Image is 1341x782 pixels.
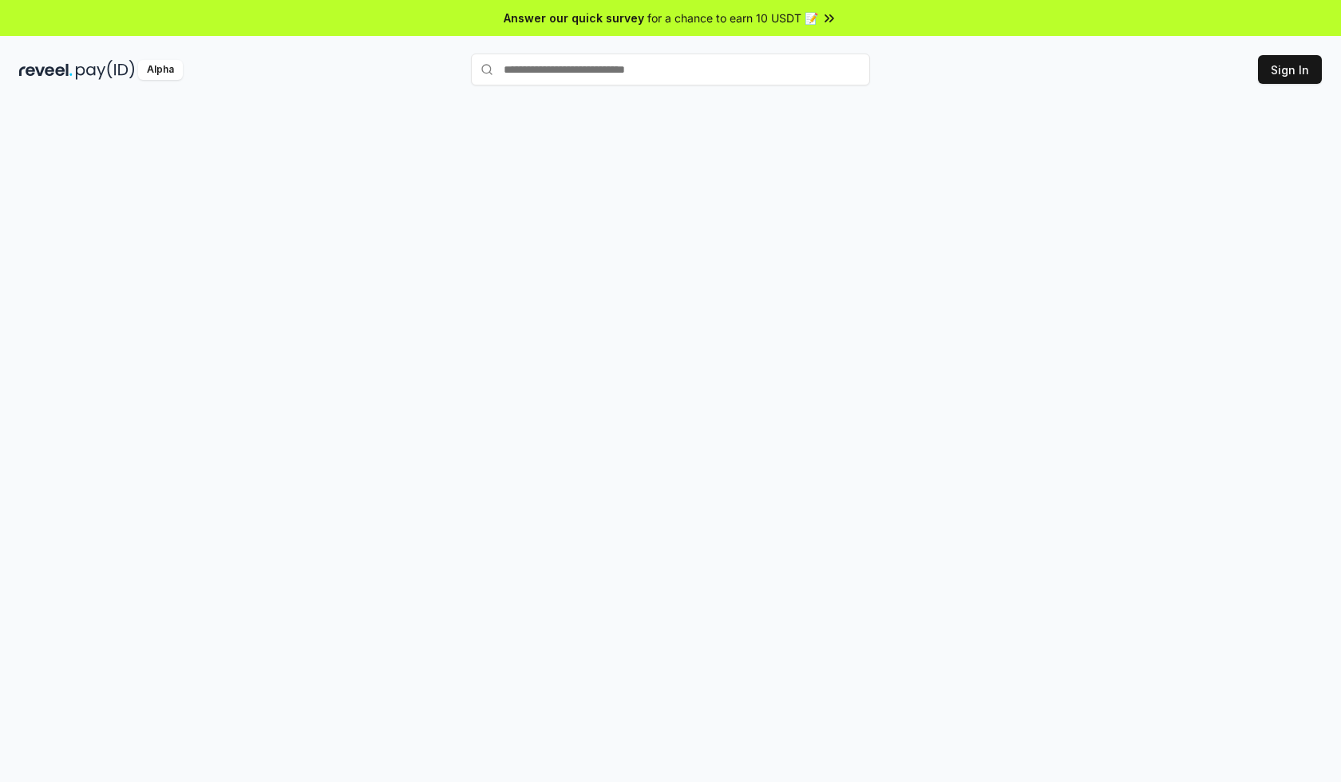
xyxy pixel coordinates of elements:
[504,10,644,26] span: Answer our quick survey
[647,10,818,26] span: for a chance to earn 10 USDT 📝
[19,60,73,80] img: reveel_dark
[138,60,183,80] div: Alpha
[1258,55,1322,84] button: Sign In
[76,60,135,80] img: pay_id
